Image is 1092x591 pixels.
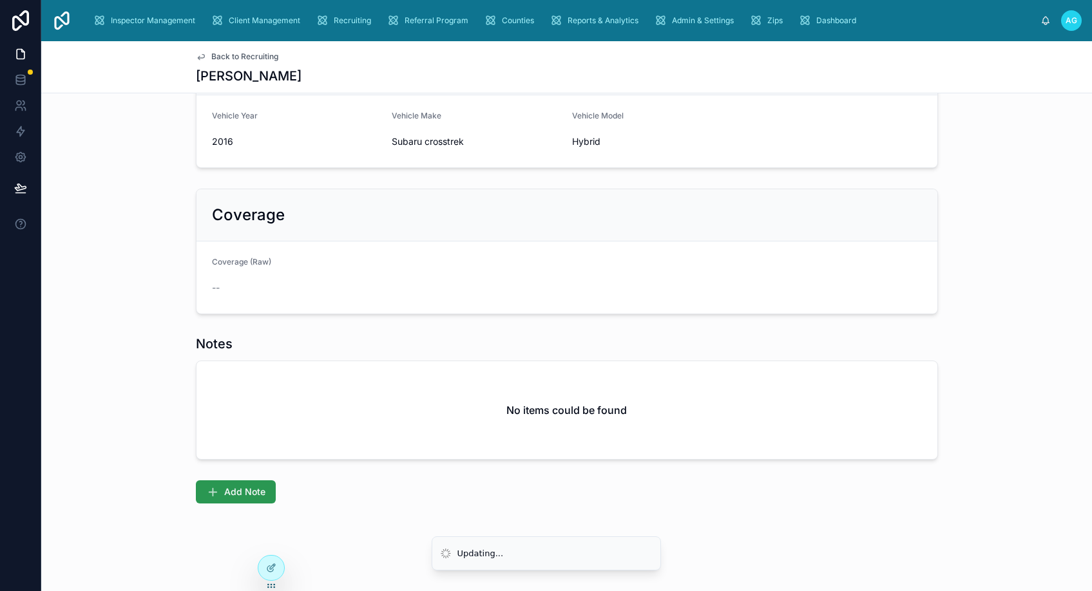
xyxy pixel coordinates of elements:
[506,402,627,418] h2: No items could be found
[312,9,380,32] a: Recruiting
[392,135,562,148] span: Subaru crosstrek
[212,135,382,148] span: 2016
[546,9,647,32] a: Reports & Analytics
[89,9,204,32] a: Inspector Management
[392,111,441,120] span: Vehicle Make
[52,10,72,31] img: App logo
[767,15,783,26] span: Zips
[572,135,742,148] span: Hybrid
[502,15,534,26] span: Counties
[196,67,302,85] h1: [PERSON_NAME]
[650,9,743,32] a: Admin & Settings
[196,52,278,62] a: Back to Recruiting
[224,485,265,498] span: Add Note
[405,15,468,26] span: Referral Program
[229,15,300,26] span: Client Management
[568,15,638,26] span: Reports & Analytics
[212,281,220,294] span: --
[196,480,276,503] button: Add Note
[211,52,278,62] span: Back to Recruiting
[212,205,285,225] h2: Coverage
[196,335,233,353] h1: Notes
[745,9,792,32] a: Zips
[82,6,1040,35] div: scrollable content
[572,111,624,120] span: Vehicle Model
[212,257,271,267] span: Coverage (Raw)
[1066,15,1077,26] span: AG
[111,15,195,26] span: Inspector Management
[794,9,865,32] a: Dashboard
[816,15,856,26] span: Dashboard
[383,9,477,32] a: Referral Program
[334,15,371,26] span: Recruiting
[457,547,504,560] div: Updating...
[480,9,543,32] a: Counties
[672,15,734,26] span: Admin & Settings
[207,9,309,32] a: Client Management
[212,111,258,120] span: Vehicle Year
